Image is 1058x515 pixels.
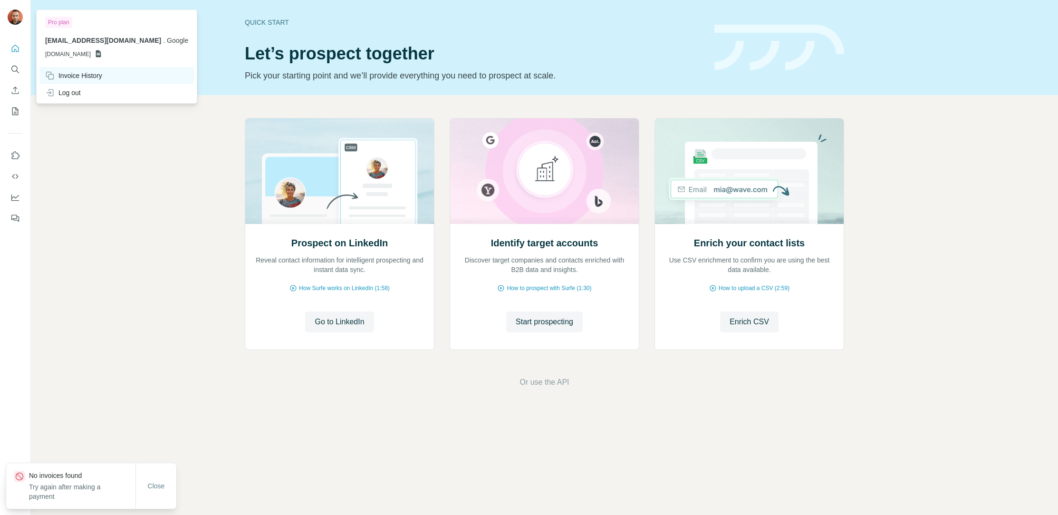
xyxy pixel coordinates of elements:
[8,61,23,78] button: Search
[654,118,844,224] img: Enrich your contact lists
[8,147,23,164] button: Use Surfe on LinkedIn
[460,255,629,274] p: Discover target companies and contacts enriched with B2B data and insights.
[45,88,81,97] div: Log out
[8,10,23,25] img: Avatar
[8,189,23,206] button: Dashboard
[8,40,23,57] button: Quick start
[664,255,834,274] p: Use CSV enrichment to confirm you are using the best data available.
[163,37,165,44] span: .
[291,236,388,250] h2: Prospect on LinkedIn
[8,168,23,185] button: Use Surfe API
[491,236,598,250] h2: Identify target accounts
[255,255,424,274] p: Reveal contact information for intelligent prospecting and instant data sync.
[245,44,703,63] h1: Let’s prospect together
[519,377,569,388] button: Or use the API
[245,18,703,27] div: Quick start
[8,82,23,99] button: Enrich CSV
[299,284,390,292] span: How Surfe works on LinkedIn (1:58)
[45,71,102,80] div: Invoice History
[8,103,23,120] button: My lists
[450,118,639,224] img: Identify target accounts
[141,477,172,495] button: Close
[714,25,844,71] img: banner
[516,316,573,328] span: Start prospecting
[29,471,135,480] p: No invoices found
[694,236,805,250] h2: Enrich your contact lists
[45,37,161,44] span: [EMAIL_ADDRESS][DOMAIN_NAME]
[148,481,165,491] span: Close
[45,50,91,58] span: [DOMAIN_NAME]
[45,17,72,28] div: Pro plan
[8,210,23,227] button: Feedback
[720,311,779,332] button: Enrich CSV
[167,37,188,44] span: Google
[245,69,703,82] p: Pick your starting point and we’ll provide everything you need to prospect at scale.
[245,118,434,224] img: Prospect on LinkedIn
[29,482,135,501] p: Try again after making a payment
[315,316,364,328] span: Go to LinkedIn
[719,284,789,292] span: How to upload a CSV (2:59)
[730,316,769,328] span: Enrich CSV
[506,311,583,332] button: Start prospecting
[507,284,591,292] span: How to prospect with Surfe (1:30)
[305,311,374,332] button: Go to LinkedIn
